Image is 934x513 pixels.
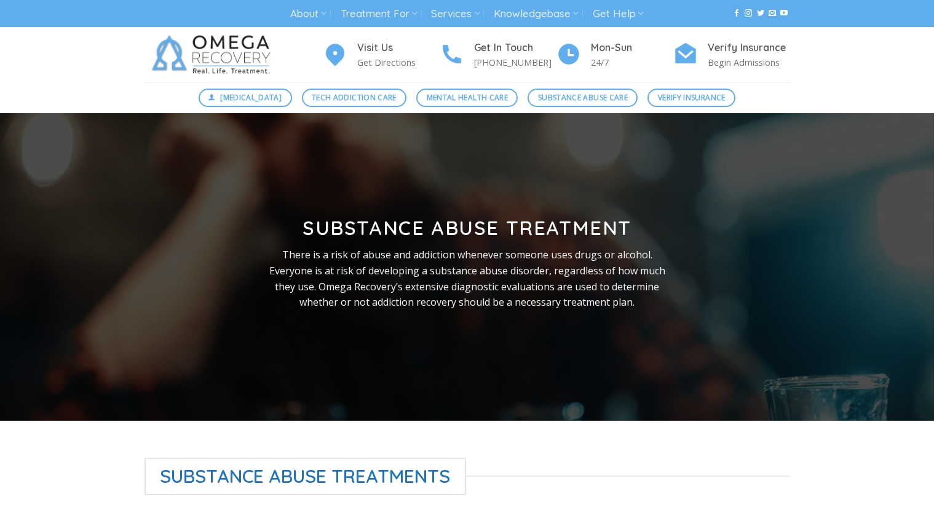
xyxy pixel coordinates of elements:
span: Substance Abuse Care [538,92,628,103]
a: Follow on Instagram [745,9,752,18]
a: Get Help [593,2,644,25]
a: Visit Us Get Directions [323,40,440,70]
a: Follow on Facebook [733,9,740,18]
p: Begin Admissions [708,55,790,70]
a: Verify Insurance Begin Admissions [673,40,790,70]
a: Treatment For [341,2,418,25]
p: Get Directions [357,55,440,70]
h4: Get In Touch [474,40,556,56]
a: Follow on Twitter [757,9,764,18]
h4: Visit Us [357,40,440,56]
a: About [290,2,327,25]
img: Omega Recovery [144,27,283,82]
a: Send us an email [769,9,776,18]
h4: Verify Insurance [708,40,790,56]
span: Mental Health Care [427,92,508,103]
a: Follow on YouTube [780,9,788,18]
strong: Substance Abuse Treatment [303,215,631,240]
a: Tech Addiction Care [302,89,407,107]
a: Mental Health Care [416,89,518,107]
a: Services [431,2,480,25]
a: Knowledgebase [494,2,579,25]
p: There is a risk of abuse and addiction whenever someone uses drugs or alcohol. Everyone is at ris... [268,247,667,310]
a: [MEDICAL_DATA] [199,89,292,107]
h4: Mon-Sun [591,40,673,56]
p: 24/7 [591,55,673,70]
a: Verify Insurance [647,89,735,107]
span: Substance Abuse Treatments [144,458,467,495]
a: Substance Abuse Care [528,89,638,107]
span: Verify Insurance [658,92,726,103]
p: [PHONE_NUMBER] [474,55,556,70]
span: Tech Addiction Care [312,92,397,103]
a: Get In Touch [PHONE_NUMBER] [440,40,556,70]
span: [MEDICAL_DATA] [220,92,282,103]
